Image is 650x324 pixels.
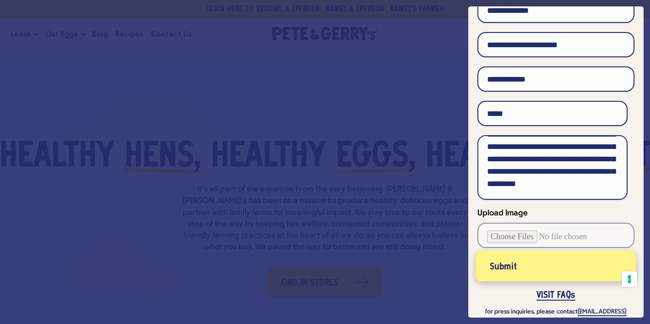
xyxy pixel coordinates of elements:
span: Submit [490,264,517,270]
button: Your consent preferences for tracking technologies [622,271,637,287]
span: Upload Image [477,209,528,218]
button: Submit [476,251,636,281]
a: VISIT FAQs [536,291,575,301]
